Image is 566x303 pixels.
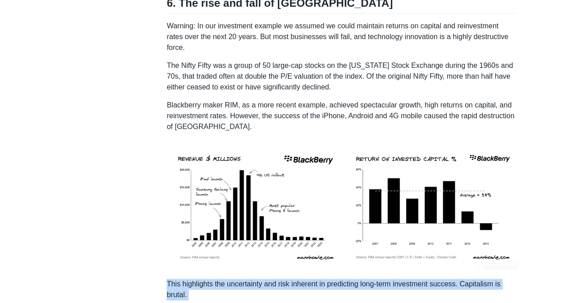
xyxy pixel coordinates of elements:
[167,279,516,300] p: This highlights the uncertainty and risk inherent in predicting long-term investment success. Cap...
[167,21,516,53] p: Warning: In our investment example we assumed we could maintain returns on capital and reinvestme...
[167,139,520,272] img: blackberry rise and fall
[167,100,516,132] p: Blackberry maker RIM, as a more recent example, achieved spectacular growth, high returns on capi...
[167,60,516,93] p: The Nifty Fifty was a group of 50 large-cap stocks on the [US_STATE] Stock Exchange during the 19...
